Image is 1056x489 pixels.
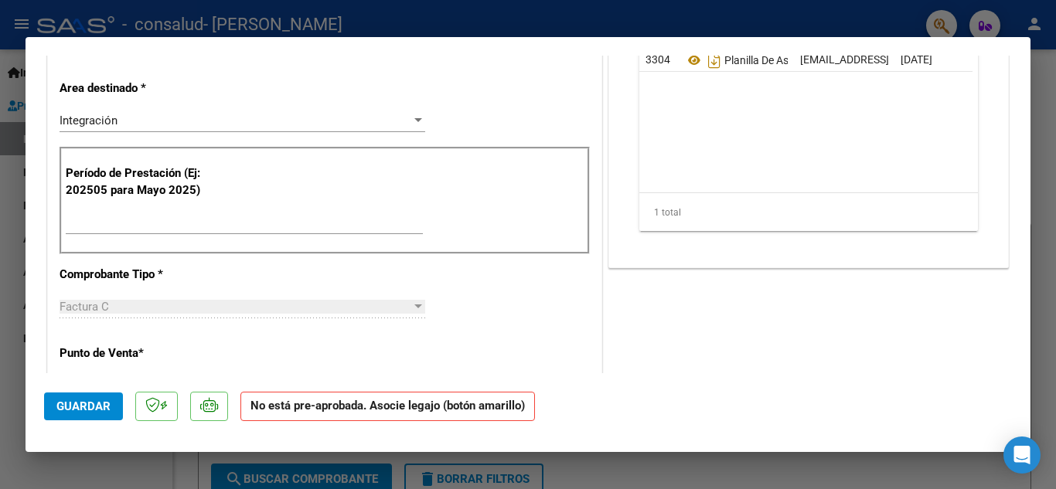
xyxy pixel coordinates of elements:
span: Planilla De Asistencia [684,54,826,66]
span: 3304 [646,53,670,66]
i: Descargar documento [704,48,724,73]
span: Guardar [56,399,111,413]
strong: No está pre-aprobada. Asocie legajo (botón amarillo) [240,392,535,422]
p: Comprobante Tipo * [60,266,219,284]
p: Punto de Venta [60,345,219,362]
span: Factura C [60,300,109,314]
div: 1 total [639,193,978,232]
span: [DATE] [901,53,932,66]
span: Integración [60,114,118,127]
p: Area destinado * [60,80,219,97]
div: Open Intercom Messenger [1003,436,1041,474]
button: Guardar [44,392,123,420]
p: Período de Prestación (Ej: 202505 para Mayo 2025) [66,165,221,199]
